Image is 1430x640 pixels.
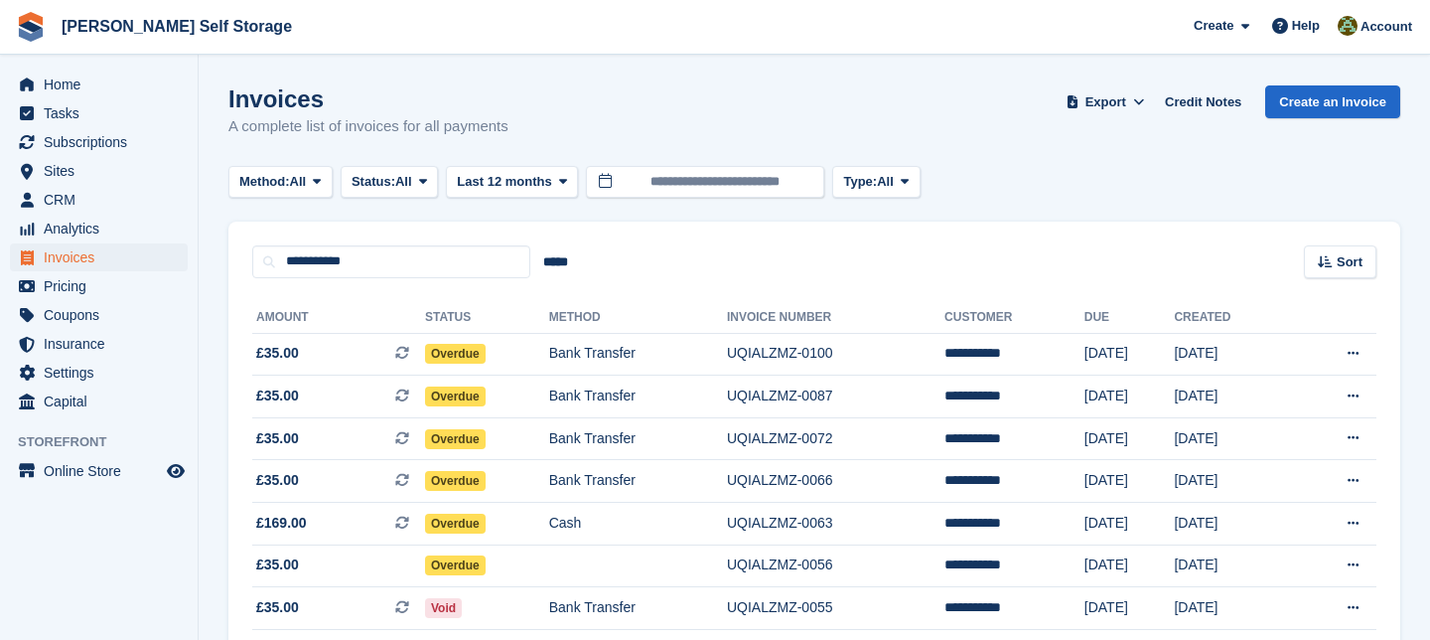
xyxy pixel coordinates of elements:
img: stora-icon-8386f47178a22dfd0bd8f6a31ec36ba5ce8667c1dd55bd0f319d3a0aa187defe.svg [16,12,46,42]
button: Last 12 months [446,166,578,199]
button: Type: All [832,166,920,199]
span: Tasks [44,99,163,127]
a: menu [10,330,188,358]
a: Preview store [164,459,188,483]
span: Subscriptions [44,128,163,156]
a: Credit Notes [1157,85,1249,118]
td: UQIALZMZ-0055 [727,587,944,630]
a: menu [10,186,188,214]
a: Create an Invoice [1265,85,1400,118]
td: [DATE] [1084,333,1175,376]
span: Sort [1337,252,1362,272]
span: Overdue [425,556,486,575]
td: [DATE] [1174,333,1290,376]
th: Status [425,302,549,334]
span: £169.00 [256,513,307,534]
span: Invoices [44,243,163,271]
td: [DATE] [1084,417,1175,460]
th: Method [549,302,727,334]
td: Bank Transfer [549,587,727,630]
a: menu [10,301,188,329]
a: menu [10,359,188,387]
span: Type: [843,172,877,192]
a: menu [10,388,188,415]
span: Help [1292,16,1320,36]
span: Capital [44,388,163,415]
span: Overdue [425,514,486,534]
th: Customer [944,302,1084,334]
span: Insurance [44,330,163,358]
span: Overdue [425,471,486,491]
span: Settings [44,359,163,387]
td: UQIALZMZ-0066 [727,460,944,503]
td: Bank Transfer [549,376,727,418]
span: Overdue [425,387,486,406]
th: Invoice Number [727,302,944,334]
span: Void [425,598,462,618]
button: Method: All [228,166,333,199]
p: A complete list of invoices for all payments [228,115,508,138]
span: Overdue [425,344,486,364]
a: menu [10,243,188,271]
td: [DATE] [1084,376,1175,418]
span: Last 12 months [457,172,551,192]
span: £35.00 [256,386,299,406]
span: Status: [352,172,395,192]
span: £35.00 [256,555,299,575]
th: Due [1084,302,1175,334]
span: All [395,172,412,192]
span: Online Store [44,457,163,485]
td: Bank Transfer [549,460,727,503]
img: Karl [1338,16,1358,36]
td: UQIALZMZ-0056 [727,545,944,587]
a: menu [10,157,188,185]
span: Sites [44,157,163,185]
td: [DATE] [1084,545,1175,587]
span: Pricing [44,272,163,300]
span: Account [1360,17,1412,37]
a: menu [10,128,188,156]
a: menu [10,71,188,98]
span: Export [1085,92,1126,112]
a: menu [10,215,188,242]
h1: Invoices [228,85,508,112]
span: £35.00 [256,343,299,364]
a: menu [10,457,188,485]
td: [DATE] [1174,460,1290,503]
td: [DATE] [1084,503,1175,546]
span: £35.00 [256,597,299,618]
td: [DATE] [1084,587,1175,630]
td: [DATE] [1084,460,1175,503]
td: Bank Transfer [549,417,727,460]
span: Method: [239,172,290,192]
td: Bank Transfer [549,333,727,376]
td: UQIALZMZ-0072 [727,417,944,460]
td: [DATE] [1174,417,1290,460]
span: All [290,172,307,192]
a: menu [10,99,188,127]
td: Cash [549,503,727,546]
span: Coupons [44,301,163,329]
span: CRM [44,186,163,214]
button: Status: All [341,166,438,199]
button: Export [1062,85,1149,118]
span: £35.00 [256,428,299,449]
td: UQIALZMZ-0063 [727,503,944,546]
td: [DATE] [1174,503,1290,546]
span: Create [1194,16,1233,36]
td: UQIALZMZ-0087 [727,376,944,418]
a: [PERSON_NAME] Self Storage [54,10,300,43]
span: Overdue [425,429,486,449]
th: Created [1174,302,1290,334]
span: All [877,172,894,192]
span: £35.00 [256,470,299,491]
th: Amount [252,302,425,334]
span: Analytics [44,215,163,242]
td: [DATE] [1174,587,1290,630]
span: Home [44,71,163,98]
td: [DATE] [1174,545,1290,587]
td: UQIALZMZ-0100 [727,333,944,376]
td: [DATE] [1174,376,1290,418]
span: Storefront [18,432,198,452]
a: menu [10,272,188,300]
